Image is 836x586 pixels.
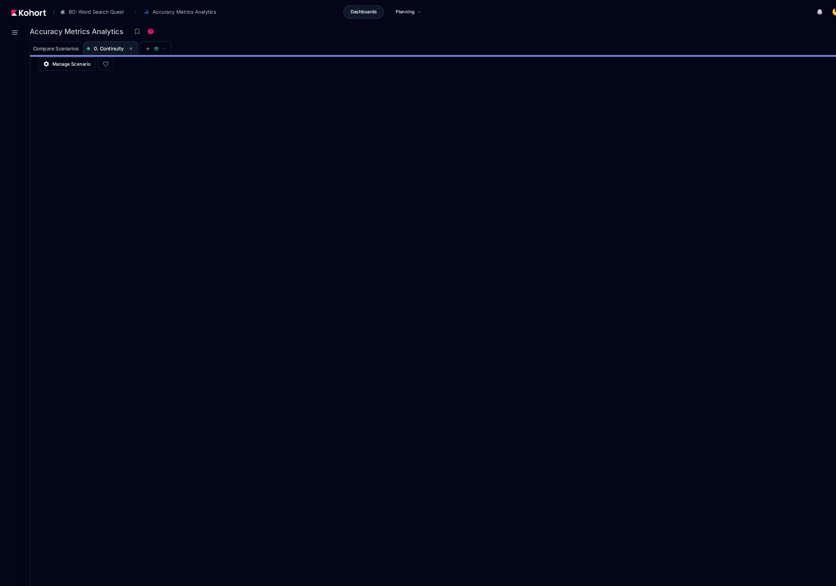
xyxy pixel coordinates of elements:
[144,8,204,15] span: Accuracy Metrics Analytics
[367,5,405,18] a: Planning
[31,44,74,48] span: Compare Scenarios
[45,8,52,15] span: /
[801,8,808,15] img: logo_logo_images_1_20240607072359498299_20240828135028712857.jpeg
[36,54,90,67] a: Manage Scenario
[11,9,43,15] img: Kohort logo
[28,26,121,33] h3: Accuracy Metrics Analytics
[53,6,124,17] button: BO: Word Search Quest
[324,5,363,18] a: Dashboards
[65,8,117,15] span: BO: Word Search Quest
[331,8,356,15] span: Dashboards
[374,8,391,15] span: Planning
[126,9,130,14] span: ›
[49,57,85,64] span: Manage Scenario
[132,6,211,17] button: Accuracy Metrics Analytics
[820,56,825,61] button: Fullscreen
[88,43,117,49] span: 0. Continuity
[813,563,829,579] div: Open Intercom Messenger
